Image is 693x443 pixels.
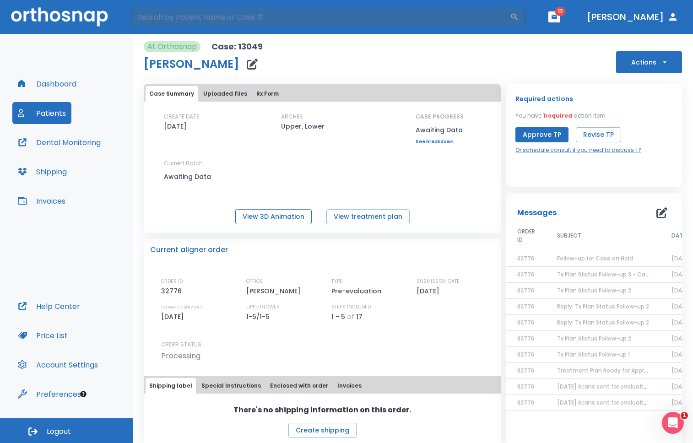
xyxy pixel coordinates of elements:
[681,412,688,419] span: 1
[671,254,691,262] span: [DATE]
[12,73,82,95] button: Dashboard
[331,303,371,311] p: STEPS INCLUDED
[161,311,187,322] p: [DATE]
[331,311,345,322] p: 1 - 5
[246,277,263,286] p: OFFICE
[517,319,535,326] span: 32776
[246,311,273,322] p: 1-5/1-5
[557,232,581,240] span: SUBJECT
[12,190,71,212] button: Invoices
[331,286,384,297] p: Pre-evaluation
[671,232,686,240] span: DATE
[198,378,265,394] button: Special Instructions
[671,270,691,278] span: [DATE]
[146,86,198,102] button: Case Summary
[517,351,535,358] span: 32776
[417,277,460,286] p: SUBMISSION DATE
[517,303,535,310] span: 32776
[517,254,535,262] span: 32776
[164,113,199,121] p: CREATE DATE
[144,59,239,70] h1: [PERSON_NAME]
[150,244,228,255] p: Current aligner order
[616,51,682,73] button: Actions
[326,209,410,224] button: View treatment plan
[557,254,633,262] span: Follow-up for Case on Hold
[557,303,649,310] span: Reply: Tx Plan Status Follow-up 2
[161,351,200,362] p: Processing
[671,399,691,406] span: [DATE]
[557,367,658,374] span: Treatment Plan Ready for Approval!
[417,286,443,297] p: [DATE]
[517,227,535,244] span: ORDER ID
[416,124,464,135] p: Awaiting Data
[671,383,691,390] span: [DATE]
[12,383,87,405] button: Preferences
[557,383,679,390] span: [DATE] Scans sent for evaluation estimate
[334,378,365,394] button: Invoices
[131,8,510,26] input: Search by Patient Name or Case #
[517,335,535,342] span: 32776
[79,390,87,398] div: Tooltip anchor
[543,112,572,119] span: 1 required
[356,311,363,322] p: 17
[12,295,86,317] button: Help Center
[555,7,566,16] span: 12
[266,378,332,394] button: Enclosed with order
[47,427,71,437] span: Logout
[515,127,568,142] button: Approve TP
[671,319,691,326] span: [DATE]
[671,351,691,358] span: [DATE]
[557,351,630,358] span: Tx Plan Status Follow-up 1
[12,131,106,153] a: Dental Monitoring
[12,161,72,183] a: Shipping
[416,113,464,121] p: CASE PROGRESS
[12,354,103,376] button: Account Settings
[557,335,631,342] span: Tx Plan Status Follow-up 2
[517,207,557,218] p: Messages
[161,340,494,349] p: ORDER STATUS
[583,9,682,25] button: [PERSON_NAME]
[161,286,185,297] p: 32776
[671,335,691,342] span: [DATE]
[164,159,246,167] p: Current Batch
[331,277,342,286] p: TYPE
[12,102,71,124] a: Patients
[164,171,246,182] p: Awaiting Data
[200,86,251,102] button: Uploaded files
[11,7,108,26] img: Orthosnap
[211,41,263,52] p: Case: 13049
[12,324,73,346] button: Price List
[161,303,204,311] p: ESTIMATED SHIP DATE
[281,113,303,121] p: ARCHES
[517,383,535,390] span: 32776
[557,286,631,294] span: Tx Plan Status Follow-up 2
[517,367,535,374] span: 32776
[557,270,675,278] span: Tx Plan Status Follow-up 3 - Case on hold
[515,112,606,120] p: You have action item
[576,127,621,142] button: Revise TP
[164,121,187,132] p: [DATE]
[246,303,280,311] p: UPPER/LOWER
[235,209,312,224] button: View 3D Animation
[161,277,183,286] p: ORDER ID
[515,146,641,154] a: Or schedule consult if you need to discuss TP
[281,121,325,132] p: Upper, Lower
[517,399,535,406] span: 32776
[146,378,499,394] div: tabs
[416,139,464,145] a: See breakdown
[288,423,357,438] button: Create shipping
[233,405,411,416] p: There's no shipping information on this order.
[347,311,354,322] p: of
[515,93,573,104] p: Required actions
[253,86,282,102] button: Rx Form
[147,41,197,52] p: At Orthosnap
[671,367,691,374] span: [DATE]
[671,286,691,294] span: [DATE]
[557,319,649,326] span: Reply: Tx Plan Status Follow-up 2
[246,286,304,297] p: [PERSON_NAME]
